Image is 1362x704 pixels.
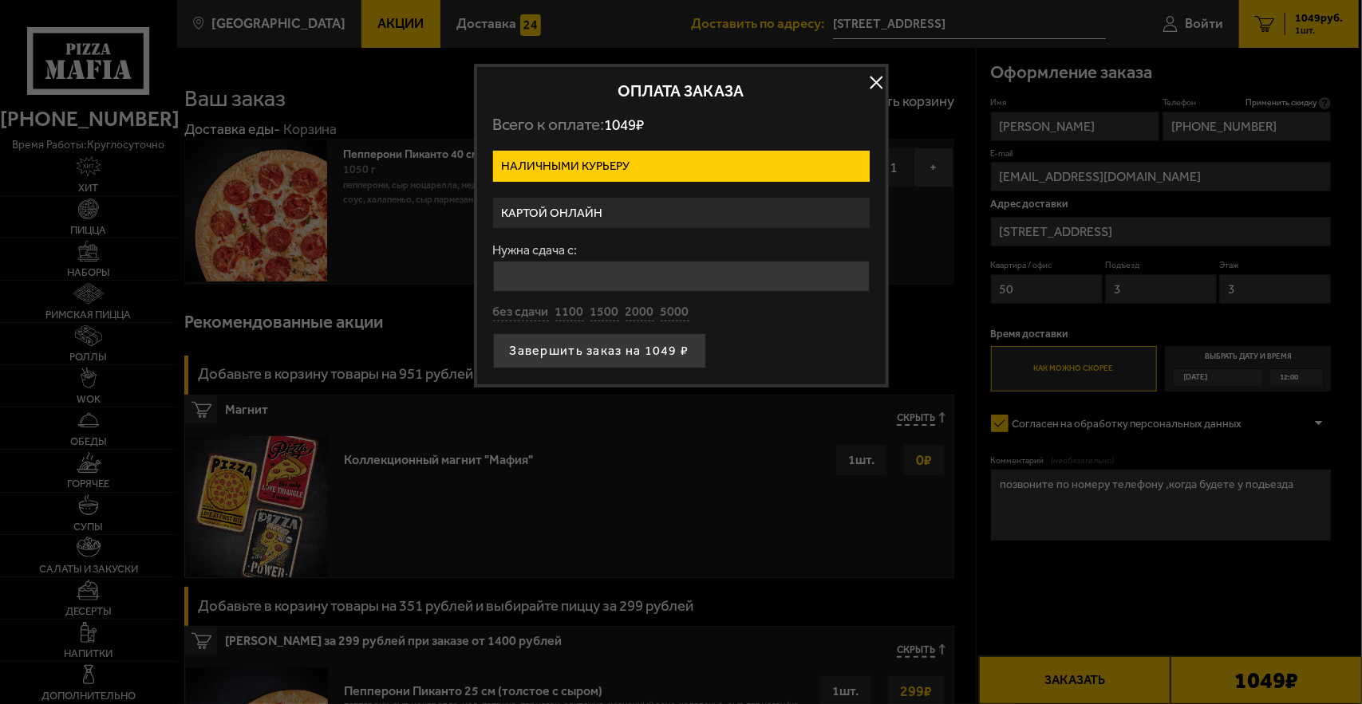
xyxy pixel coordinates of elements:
[555,304,584,321] button: 1100
[605,116,645,134] span: 1049 ₽
[493,151,870,182] label: Наличными курьеру
[493,198,870,229] label: Картой онлайн
[493,333,706,368] button: Завершить заказ на 1049 ₽
[626,304,654,321] button: 2000
[493,115,870,135] p: Всего к оплате:
[493,83,870,99] h2: Оплата заказа
[493,244,870,257] label: Нужна сдача с:
[661,304,689,321] button: 5000
[590,304,619,321] button: 1500
[493,304,549,321] button: без сдачи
